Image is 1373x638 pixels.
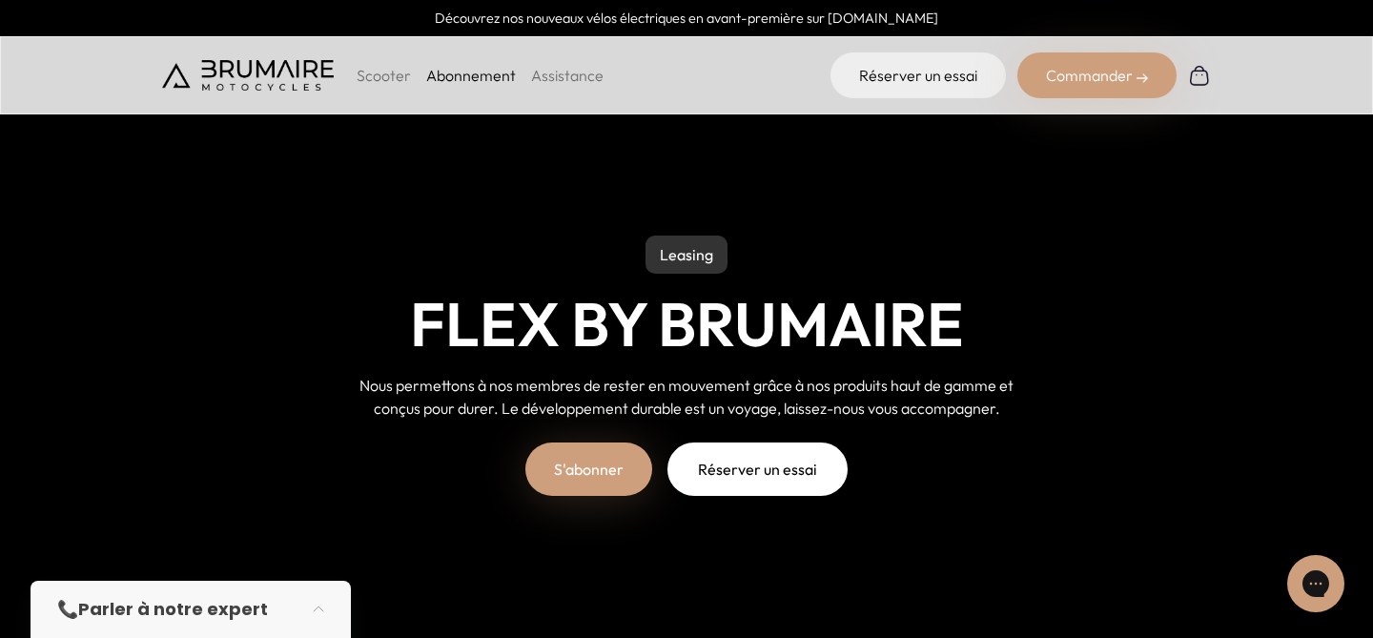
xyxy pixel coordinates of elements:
div: Commander [1017,52,1177,98]
iframe: Gorgias live chat messenger [1278,548,1354,619]
img: Brumaire Motocycles [162,60,334,91]
h1: Flex by Brumaire [410,289,964,360]
img: Panier [1188,64,1211,87]
a: S'abonner [525,442,652,496]
a: Assistance [531,66,604,85]
a: Réserver un essai [830,52,1006,98]
a: Abonnement [426,66,516,85]
img: right-arrow-2.png [1137,72,1148,84]
p: Scooter [357,64,411,87]
span: Nous permettons à nos membres de rester en mouvement grâce à nos produits haut de gamme et conçus... [359,376,1014,418]
p: Leasing [646,236,727,274]
a: Réserver un essai [667,442,848,496]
